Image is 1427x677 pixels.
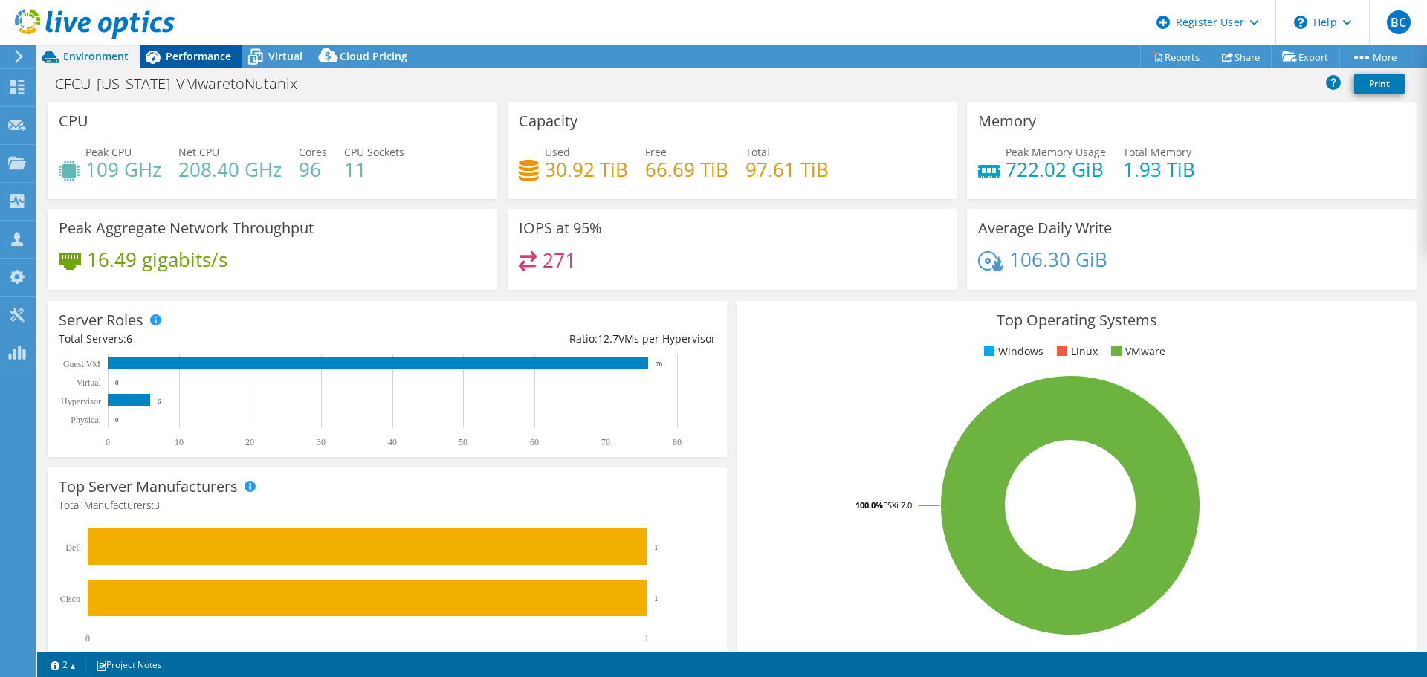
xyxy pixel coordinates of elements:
[748,312,1405,328] h3: Top Operating Systems
[1053,343,1098,360] li: Linux
[106,437,110,447] text: 0
[530,437,539,447] text: 60
[166,49,231,63] span: Performance
[978,220,1112,236] h3: Average Daily Write
[883,499,912,511] tspan: ESXi 7.0
[175,437,184,447] text: 10
[268,49,302,63] span: Virtual
[1271,45,1340,68] a: Export
[71,415,101,425] text: Physical
[344,145,404,159] span: CPU Sockets
[158,398,161,405] text: 6
[77,378,102,388] text: Virtual
[598,331,618,346] span: 12.7
[980,343,1043,360] li: Windows
[1006,145,1106,159] span: Peak Memory Usage
[59,331,387,347] div: Total Servers:
[87,251,227,268] h4: 16.49 gigabits/s
[645,145,667,159] span: Free
[317,437,326,447] text: 30
[154,498,160,512] span: 3
[1009,251,1107,268] h4: 106.30 GiB
[978,113,1036,129] h3: Memory
[178,161,282,178] h4: 208.40 GHz
[654,542,659,551] text: 1
[459,437,467,447] text: 50
[388,437,397,447] text: 40
[40,655,86,674] a: 2
[601,437,610,447] text: 70
[673,437,682,447] text: 80
[85,633,90,644] text: 0
[65,542,81,553] text: Dell
[1354,74,1405,94] a: Print
[115,416,119,424] text: 0
[178,145,219,159] span: Net CPU
[1140,45,1211,68] a: Reports
[59,312,143,328] h3: Server Roles
[656,360,663,368] text: 76
[1006,161,1106,178] h4: 722.02 GiB
[85,145,132,159] span: Peak CPU
[1107,343,1165,360] li: VMware
[654,594,659,603] text: 1
[1387,10,1411,34] span: BC
[59,220,314,236] h3: Peak Aggregate Network Throughput
[63,49,129,63] span: Environment
[1294,16,1307,29] svg: \n
[519,220,602,236] h3: IOPS at 95%
[61,396,101,406] text: Hypervisor
[855,499,883,511] tspan: 100.0%
[1123,145,1191,159] span: Total Memory
[545,145,570,159] span: Used
[387,331,716,347] div: Ratio: VMs per Hypervisor
[340,49,407,63] span: Cloud Pricing
[85,161,161,178] h4: 109 GHz
[48,76,320,92] h1: CFCU_[US_STATE]_VMwaretoNutanix
[745,161,829,178] h4: 97.61 TiB
[1339,45,1408,68] a: More
[299,145,327,159] span: Cores
[344,161,404,178] h4: 11
[115,379,119,386] text: 0
[745,145,770,159] span: Total
[644,633,649,644] text: 1
[126,331,132,346] span: 6
[245,437,254,447] text: 20
[85,655,172,674] a: Project Notes
[645,161,728,178] h4: 66.69 TiB
[299,161,327,178] h4: 96
[1123,161,1195,178] h4: 1.93 TiB
[63,359,100,369] text: Guest VM
[59,113,88,129] h3: CPU
[1211,45,1272,68] a: Share
[519,113,577,129] h3: Capacity
[59,497,716,514] h4: Total Manufacturers:
[60,594,80,604] text: Cisco
[543,252,576,268] h4: 271
[545,161,628,178] h4: 30.92 TiB
[59,479,238,495] h3: Top Server Manufacturers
